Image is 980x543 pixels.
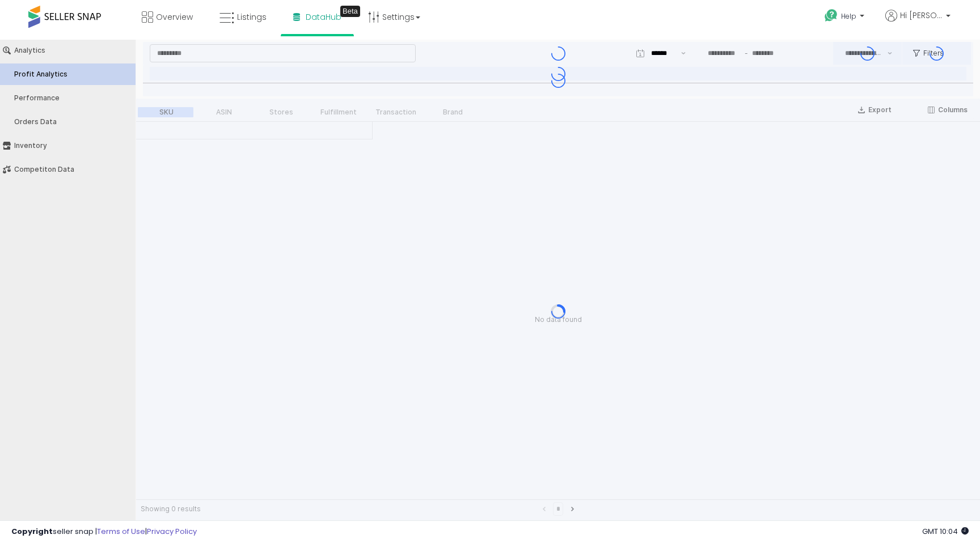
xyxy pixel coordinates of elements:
[156,11,193,23] span: Overview
[14,31,133,39] div: Profit Analytics
[11,526,53,537] strong: Copyright
[900,10,943,21] span: Hi [PERSON_NAME]
[147,526,197,537] a: Privacy Policy
[14,7,133,15] div: Analytics
[97,526,145,537] a: Terms of Use
[11,527,197,537] div: seller snap | |
[841,11,856,21] span: Help
[237,11,267,23] span: Listings
[824,9,838,23] i: Get Help
[922,526,969,537] span: 2025-08-18 10:04 GMT
[14,54,133,62] div: Performance
[14,102,133,110] div: Inventory
[306,11,341,23] span: DataHub
[340,6,360,17] div: Tooltip anchor
[885,10,951,35] a: Hi [PERSON_NAME]
[14,126,133,134] div: Competiton Data
[14,78,133,86] div: Orders Data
